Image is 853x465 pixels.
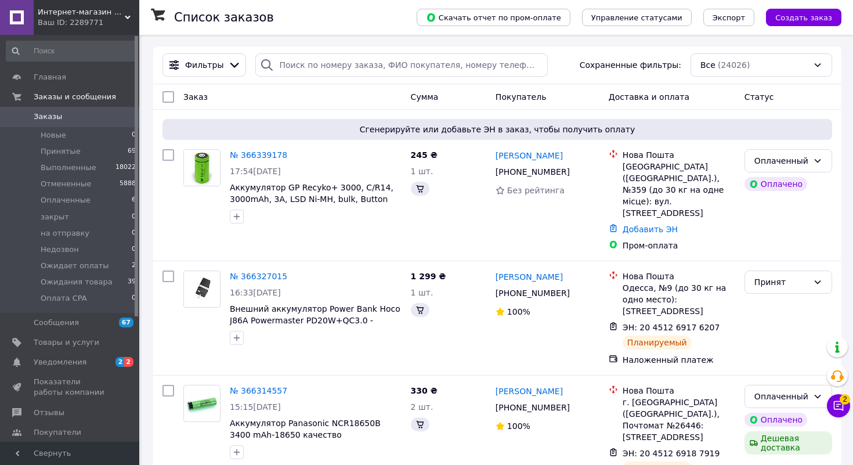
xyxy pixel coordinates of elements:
[41,195,91,206] span: Оплаченные
[41,228,89,239] span: на отправку
[623,449,720,458] span: ЭН: 20 4512 6918 7919
[766,9,841,26] button: Создать заказ
[411,402,433,412] span: 2 шт.
[230,183,393,215] a: Аккумулятор GP Recyko+ 3000, C/R14, 3000mAh, 3A, LSD Ni-MH, bulk, Button Top
[507,421,530,431] span: 100%
[124,357,133,367] span: 2
[754,154,808,167] div: Оплаченный
[623,225,678,234] a: Добавить ЭН
[34,408,64,418] span: Отзывы
[744,431,832,455] div: Дешевая доставка
[623,161,735,219] div: [GEOGRAPHIC_DATA] ([GEOGRAPHIC_DATA].), №359 (до 30 кг на одне місце): вул. [STREET_ADDRESS]
[411,288,433,297] span: 1 шт.
[183,271,221,308] a: Фото товару
[115,163,136,173] span: 18022
[255,53,548,77] input: Поиск по номеру заказа, ФИО покупателя, номеру телефона, Email, номеру накладной
[230,419,381,439] a: Аккумулятор Panasonic NCR18650B 3400 mAh-18650 качество
[623,354,735,366] div: Наложенный платеж
[120,179,136,189] span: 5888
[34,92,116,102] span: Заказы и сообщения
[41,163,96,173] span: Выполненные
[119,318,133,327] span: 67
[496,150,563,161] a: [PERSON_NAME]
[34,318,79,328] span: Сообщения
[700,59,715,71] span: Все
[132,261,136,271] span: 2
[132,212,136,222] span: 0
[34,377,107,398] span: Показатели работы компании
[34,427,81,438] span: Покупатели
[718,60,750,70] span: (24026)
[591,13,682,22] span: Управление статусами
[128,146,136,157] span: 69
[496,403,570,412] span: [PHONE_NUMBER]
[827,394,850,417] button: Чат с покупателем2
[34,357,86,367] span: Уведомления
[230,386,287,395] a: № 366314557
[754,390,808,403] div: Оплаченный
[230,167,281,176] span: 17:54[DATE]
[623,396,735,443] div: г. [GEOGRAPHIC_DATA] ([GEOGRAPHIC_DATA].), Почтомат №26446: [STREET_ADDRESS]
[41,130,66,140] span: Новые
[128,277,136,287] span: 39
[184,277,220,302] img: Фото товару
[6,41,137,62] input: Поиск
[115,357,125,367] span: 2
[184,150,220,186] img: Фото товару
[34,72,66,82] span: Главная
[507,186,565,195] span: Без рейтинга
[411,92,439,102] span: Сумма
[230,150,287,160] a: № 366339178
[230,288,281,297] span: 16:33[DATE]
[623,149,735,161] div: Нова Пошта
[623,240,735,251] div: Пром-оплата
[230,272,287,281] a: № 366327015
[496,289,570,298] span: [PHONE_NUMBER]
[41,146,81,157] span: Принятые
[703,9,754,26] button: Экспорт
[185,59,223,71] span: Фильтры
[34,111,62,122] span: Заказы
[411,272,446,281] span: 1 299 ₴
[417,9,570,26] button: Скачать отчет по пром-оплате
[167,124,827,135] span: Сгенерируйте или добавьте ЭН в заказ, чтобы получить оплату
[132,228,136,239] span: 0
[132,130,136,140] span: 0
[744,92,774,102] span: Статус
[132,244,136,255] span: 0
[38,7,125,17] span: Интернет-магазин "Тактик" надежно и быстро
[713,13,745,22] span: Экспорт
[623,323,720,332] span: ЭН: 20 4512 6917 6207
[754,12,841,21] a: Создать заказ
[41,293,87,304] span: Оплата CPA
[41,277,113,287] span: Ожидания товара
[744,413,807,427] div: Оплачено
[754,276,808,289] div: Принят
[623,385,735,396] div: Нова Пошта
[582,9,692,26] button: Управление статусами
[496,92,547,102] span: Покупатель
[496,385,563,397] a: [PERSON_NAME]
[840,394,850,405] span: 2
[744,177,807,191] div: Оплачено
[41,244,79,255] span: Недозвон
[411,167,433,176] span: 1 шт.
[41,212,69,222] span: закрыт
[411,150,438,160] span: 245 ₴
[411,386,438,395] span: 330 ₴
[623,282,735,317] div: Одесса, №9 (до 30 кг на одно место): [STREET_ADDRESS]
[184,392,220,416] img: Фото товару
[183,385,221,422] a: Фото товару
[174,10,274,24] h1: Список заказов
[34,337,99,348] span: Товары и услуги
[230,402,281,412] span: 15:15[DATE]
[183,149,221,186] a: Фото товару
[38,17,139,28] div: Ваш ID: 2289771
[41,179,91,189] span: Отмененные
[623,336,692,349] div: Планируемый
[609,92,689,102] span: Доставка и оплата
[230,304,400,337] a: Внешний аккумулятор Power Bank Hoco J86A Powermaster PD20W+QC3.0 - 50000mAh черный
